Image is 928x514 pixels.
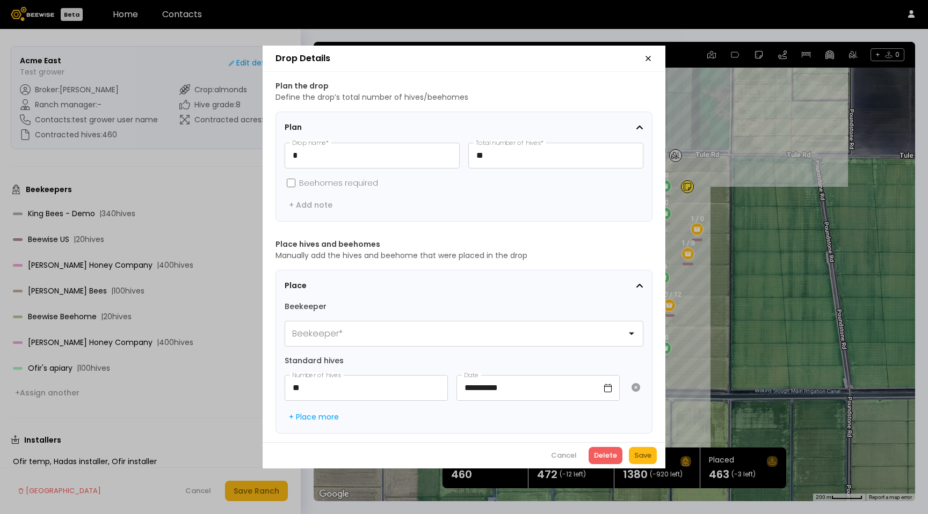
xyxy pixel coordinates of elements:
[275,239,653,250] h3: Place hives and beehomes
[594,450,617,461] div: Delete
[285,301,643,312] h4: Beekeeper
[285,280,636,291] div: Place
[285,122,419,133] span: Plan
[551,450,577,461] div: Cancel
[285,122,636,133] div: Plan
[285,409,343,424] button: + Place more
[546,447,582,464] button: Cancel
[289,200,332,210] div: + Add note
[289,412,339,422] div: + Place more
[275,80,653,92] h3: Plan the drop
[629,447,657,464] button: Save
[589,447,622,464] button: Delete
[285,355,643,366] h4: Standard hives
[275,92,653,103] p: Define the drop’s total number of hives/beehomes
[299,178,378,189] label: Beehomes required
[634,450,651,461] div: Save
[275,250,653,261] p: Manually add the hives and beehome that were placed in the drop
[285,197,337,212] button: + Add note
[285,280,419,291] span: Place
[275,54,330,63] h2: Drop Details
